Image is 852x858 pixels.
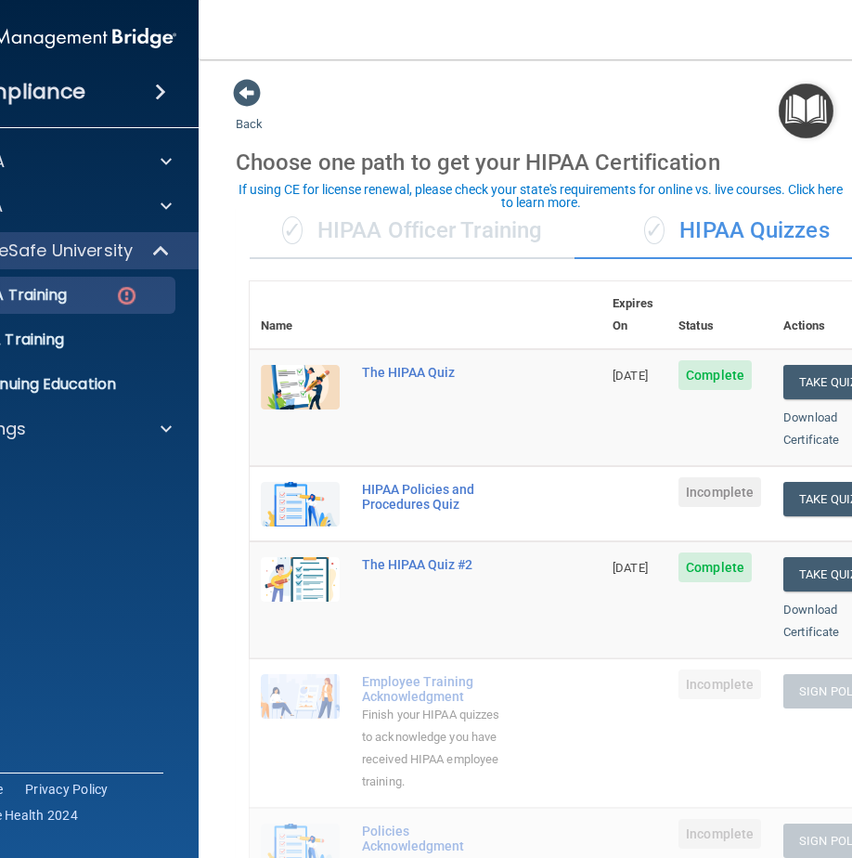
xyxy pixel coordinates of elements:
th: Expires On [601,281,667,349]
th: Status [667,281,772,349]
div: Employee Training Acknowledgment [362,674,509,704]
img: danger-circle.6113f641.png [115,284,138,307]
span: Complete [678,552,752,582]
a: Privacy Policy [25,780,109,799]
iframe: Drift Widget Chat Controller [531,726,830,800]
div: HIPAA Officer Training [250,203,574,259]
div: The HIPAA Quiz [362,365,509,380]
span: Complete [678,360,752,390]
span: [DATE] [613,369,648,383]
span: Incomplete [678,819,761,849]
span: ✓ [644,216,665,244]
button: Open Resource Center [779,84,833,138]
a: Back [236,95,263,131]
span: Incomplete [678,669,761,699]
button: If using CE for license renewal, please check your state's requirements for online vs. live cours... [229,180,852,212]
th: Name [250,281,351,349]
a: Download Certificate [783,410,839,447]
span: ✓ [282,216,303,244]
div: Finish your HIPAA quizzes to acknowledge you have received HIPAA employee training. [362,704,509,793]
div: The HIPAA Quiz #2 [362,557,509,572]
span: [DATE] [613,561,648,575]
span: Incomplete [678,477,761,507]
a: Download Certificate [783,603,839,639]
div: HIPAA Policies and Procedures Quiz [362,482,509,512]
div: Policies Acknowledgment [362,824,509,853]
div: If using CE for license renewal, please check your state's requirements for online vs. live cours... [232,183,849,209]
